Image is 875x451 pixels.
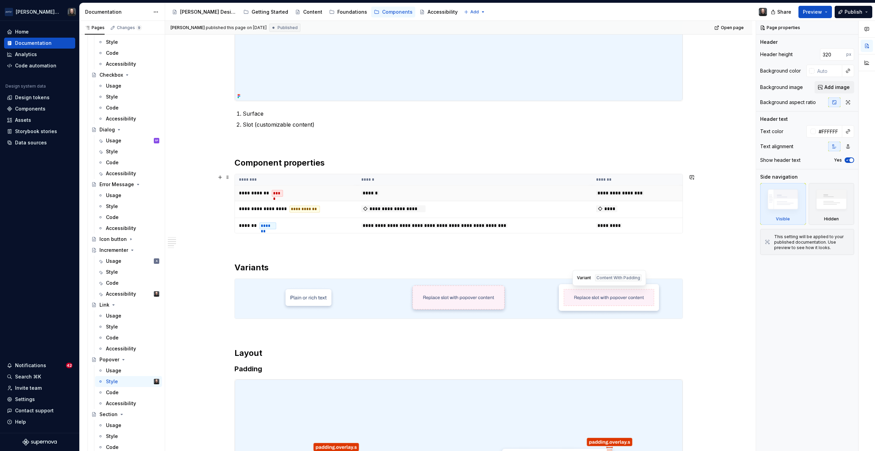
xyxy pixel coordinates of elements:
div: Dialog [99,126,115,133]
a: Code [95,332,162,343]
a: Components [4,103,75,114]
button: Add [462,7,487,17]
a: Design tokens [4,92,75,103]
div: Usage [106,422,121,429]
a: Incrementer [89,245,162,256]
button: [PERSON_NAME] AirlinesTeunis Vorsteveld [1,4,78,19]
div: Code [106,334,119,341]
div: Getting Started [252,9,288,15]
img: Teunis Vorsteveld [154,291,159,297]
div: Style [106,323,118,330]
input: Auto [816,125,842,138]
a: Usage [95,365,162,376]
div: Help [15,418,26,425]
div: Assets [15,117,31,124]
div: Usage [106,137,121,144]
div: Style [106,39,118,46]
h3: Padding [234,364,683,374]
a: Code [95,278,162,288]
div: Documentation [15,40,52,47]
button: Add image [815,81,854,93]
div: Link [99,301,109,308]
a: Code [95,157,162,168]
a: Documentation [4,38,75,49]
div: Code [106,104,119,111]
span: Share [777,9,791,15]
div: Foundations [337,9,367,15]
div: Search ⌘K [15,373,41,380]
a: Style [95,91,162,102]
div: Hidden [824,216,839,222]
div: Design tokens [15,94,50,101]
div: Accessibility [428,9,458,15]
a: Home [4,26,75,37]
button: Share [767,6,796,18]
div: Style [106,93,118,100]
p: Surface [243,109,683,118]
div: Pages [85,25,105,30]
span: 9 [136,25,142,30]
a: Code [95,48,162,59]
span: Add image [824,84,850,91]
div: Section [99,411,118,418]
a: Style [95,146,162,157]
div: Error Message [99,181,134,188]
a: Link [89,299,162,310]
div: Hidden [809,183,854,225]
div: Side navigation [760,173,798,180]
a: Checkbox [89,69,162,80]
div: Code [106,159,119,166]
h2: Layout [234,348,683,359]
button: Notifications42 [4,360,75,371]
a: Accessibility [95,343,162,354]
a: StyleTeunis Vorsteveld [95,376,162,387]
a: Popover [89,354,162,365]
a: Style [95,321,162,332]
div: Text alignment [760,143,793,150]
a: Components [371,7,415,17]
svg: Supernova Logo [23,439,57,446]
a: UsageA [95,256,162,267]
div: Storybook stories [15,128,57,135]
a: Invite team [4,383,75,394]
a: [PERSON_NAME] Design [169,7,239,17]
span: Published [278,25,298,30]
div: Show header text [760,157,800,164]
a: Style [95,37,162,48]
div: Analytics [15,51,37,58]
a: Accessibility [417,7,460,17]
h2: Component properties [234,157,683,168]
div: Popover [99,356,119,363]
div: Incrementer [99,247,128,254]
span: Open page [721,25,744,30]
button: Preview [798,6,832,18]
a: Code [95,387,162,398]
label: Yes [834,157,842,163]
span: Publish [845,9,862,15]
div: A [156,258,158,265]
div: Accessibility [106,61,136,67]
span: Variant [577,275,591,281]
div: Style [106,203,118,210]
div: Background color [760,67,801,74]
div: Data sources [15,139,47,146]
div: Visible [776,216,790,222]
a: Section [89,409,162,420]
div: Changes [117,25,142,30]
span: 42 [66,363,72,368]
div: Invite team [15,385,42,391]
img: f0306bc8-3074-41fb-b11c-7d2e8671d5eb.png [5,8,13,16]
p: Slot (customizable content) [243,120,683,129]
a: AccessibilityTeunis Vorsteveld [95,288,162,299]
div: Background image [760,84,803,91]
div: Page tree [169,5,460,19]
a: Icon button [89,234,162,245]
div: Notifications [15,362,46,369]
div: Style [106,433,118,440]
a: Code [95,212,162,223]
div: Text color [760,128,783,135]
div: Accessibility [106,170,136,177]
div: [PERSON_NAME] Design [180,9,237,15]
div: Components [15,105,45,112]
